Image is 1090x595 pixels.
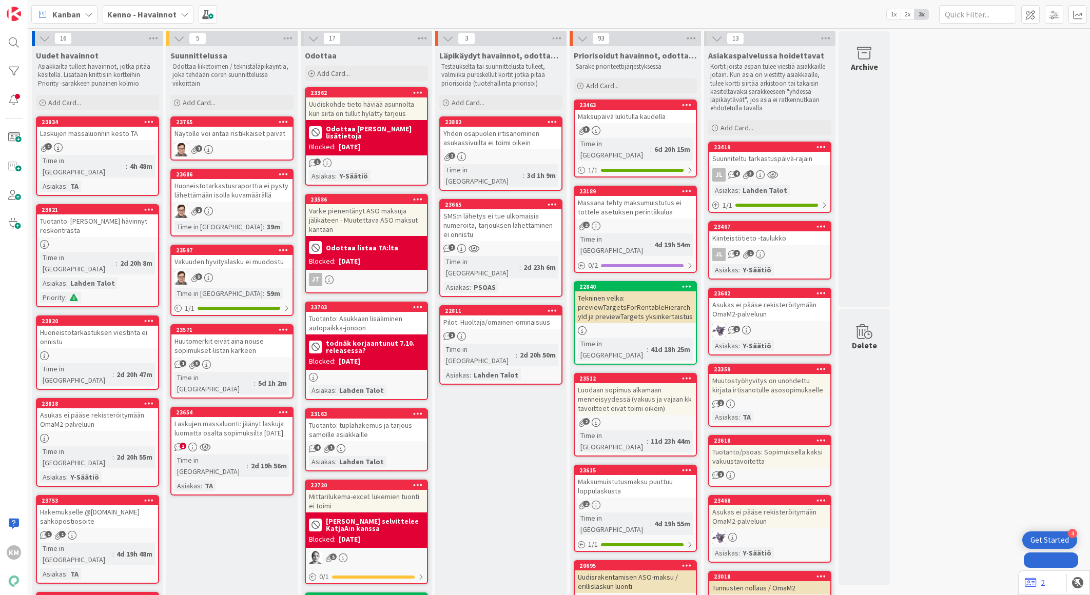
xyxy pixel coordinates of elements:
div: 23362 [306,88,427,97]
p: Testaukselta tai suunnittelusta tulleet, valmiiksi pureskellut kortit jotka pitää priorisoida (tu... [441,63,560,88]
div: 23602Asukas ei pääse rekisteröitymään OmaM2-palveluun [709,289,830,321]
div: 23686Huoneistotarkastusraporttia ei pysty lähettämään isolla kuvamäärällä [171,170,293,202]
div: Time in [GEOGRAPHIC_DATA] [40,363,112,386]
span: : [647,344,648,355]
div: JL [709,168,830,182]
span: : [201,480,202,491]
div: Yhden osapuolen irtisanominen asukassivuilta ei toimi oikein [440,127,561,149]
span: : [263,288,264,299]
span: Add Card... [452,98,484,107]
span: 1 [196,145,202,152]
span: 1 / 1 [185,303,194,314]
div: 23665 [440,200,561,209]
div: Lahden Talot [337,385,386,396]
div: 23467 [714,223,830,230]
span: : [519,262,521,273]
div: 1/1 [171,302,293,315]
span: 2 [733,250,740,256]
div: 23463Maksupäivä lukitulla kaudella [575,101,696,123]
span: 1 [45,143,52,150]
div: 22811 [445,307,561,314]
span: 3 [196,273,202,280]
div: Asiakas [443,282,470,293]
div: Maksumuistutusmaksu puuttuu loppulaskusta [575,475,696,498]
span: : [738,185,740,196]
div: 23821Tuotanto: [PERSON_NAME] hävinnyt reskontrasta [37,205,158,237]
div: SM [171,205,293,218]
div: 23467Kiinteistötieto -taulukko [709,222,830,245]
div: Huoneistotarkastuksen viestintä ei onnistu [37,326,158,348]
div: 6d 20h 15m [652,144,693,155]
div: Y-Säätiö [337,170,371,182]
img: SM [174,143,188,156]
span: 93 [592,32,610,45]
div: 23359 [714,366,830,373]
div: 23512 [575,374,696,383]
div: 23654 [176,409,293,416]
p: Kortit joista aspan tulee viestiä asiakkaille jotain. Kun asia on viestitty asiakkaalle, tulee ko... [710,63,829,113]
span: 2 [583,418,590,425]
span: : [254,378,256,389]
div: 23753 [42,497,158,504]
span: 2 [583,222,590,228]
span: 1 [747,250,754,256]
div: Asiakas [174,480,201,491]
div: Archive [851,61,878,73]
div: 23703 [306,303,427,312]
span: : [263,221,264,232]
img: LM [712,531,726,544]
span: Uudet havainnot [36,50,99,61]
div: Vakuuden hyvityslasku ei muodostu [171,255,293,268]
span: : [335,385,337,396]
div: 23703 [310,304,427,311]
div: 23468Asukas ei pääse rekisteröitymään OmaM2-palveluun [709,496,830,528]
img: LM [712,324,726,337]
div: 23359 [709,365,830,374]
span: : [738,264,740,275]
span: 1 [180,360,186,367]
div: Time in [GEOGRAPHIC_DATA] [40,155,126,177]
div: Lahden Talot [337,456,386,467]
span: : [650,239,652,250]
div: Laskujen massaluonti: jäänyt laskuja luomatta osalta sopimuksilta [DATE] [171,417,293,440]
span: 4 [733,170,740,177]
div: [DATE] [339,142,360,152]
img: Visit kanbanzone.com [7,7,21,21]
div: 23571 [171,325,293,334]
span: Add Card... [586,81,619,90]
span: : [112,451,114,463]
div: JL [709,248,830,261]
div: Lahden Talot [740,185,790,196]
span: Add Card... [317,69,350,78]
div: Asukas ei pääse rekisteröitymään OmaM2-palveluun [37,408,158,431]
span: 4 [314,444,321,451]
div: 23834 [42,118,158,126]
div: Näytölle voi antaa ristikkäiset päivät [171,127,293,140]
div: PH [306,551,427,564]
div: 23802 [445,118,561,126]
div: Muutostyöhyvitys on unohdettu kirjata irtisanotulle asosopimukselle [709,374,830,396]
span: : [335,456,337,467]
div: Varke pienentänyt ASO maksuja jälikäteen - Muutettava ASO maksut kantaan [306,204,427,236]
div: Lahden Talot [471,369,521,381]
div: 11d 23h 44m [648,435,693,447]
div: Asiakas [712,340,738,351]
div: TA [202,480,216,491]
div: 23586 [310,196,427,203]
span: 1 [449,332,455,339]
span: Suunnittelussa [170,50,227,61]
div: 0/2 [575,259,696,272]
div: [DATE] [339,256,360,267]
div: 23362Uudiskohde tieto häviää asunnolta kun siitä on tullut hylätty tarjous [306,88,427,120]
div: 4 [1068,529,1077,538]
div: Blocked: [309,256,336,267]
div: Time in [GEOGRAPHIC_DATA] [578,138,650,161]
span: 1 [717,471,724,478]
div: 23686 [176,171,293,178]
div: 23615Maksumuistutusmaksu puuttuu loppulaskusta [575,466,696,498]
div: 23189Massana tehty maksumuistutus ei tottele asetuksen perintäkulua [575,187,696,219]
span: : [335,170,337,182]
div: 3d 1h 9m [524,170,558,181]
span: : [66,277,68,289]
div: 22840 [579,283,696,290]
